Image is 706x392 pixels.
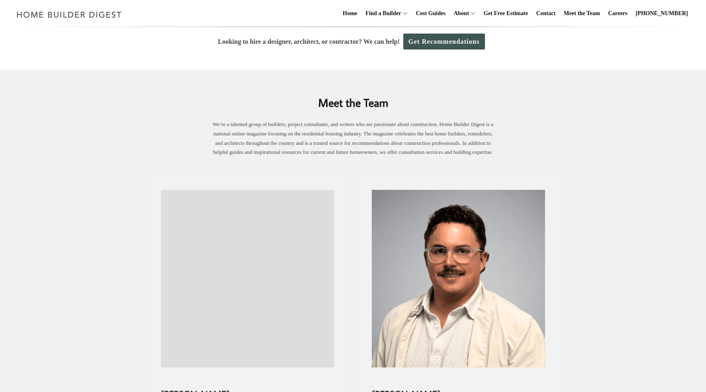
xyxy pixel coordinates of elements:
a: Cost Guides [413,0,449,27]
a: Get Free Estimate [480,0,532,27]
a: [PHONE_NUMBER] [632,0,691,27]
a: Get Recommendations [403,34,485,50]
a: Home [340,0,361,27]
p: We’re a talented group of builders, project consultants, and writers who are passionate about con... [210,120,496,157]
a: Contact [533,0,559,27]
a: Meet the Team [561,0,603,27]
a: Careers [605,0,631,27]
h2: Meet the Team [149,83,557,111]
img: Home Builder Digest [13,7,125,23]
a: About [450,0,469,27]
a: Find a Builder [362,0,401,27]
